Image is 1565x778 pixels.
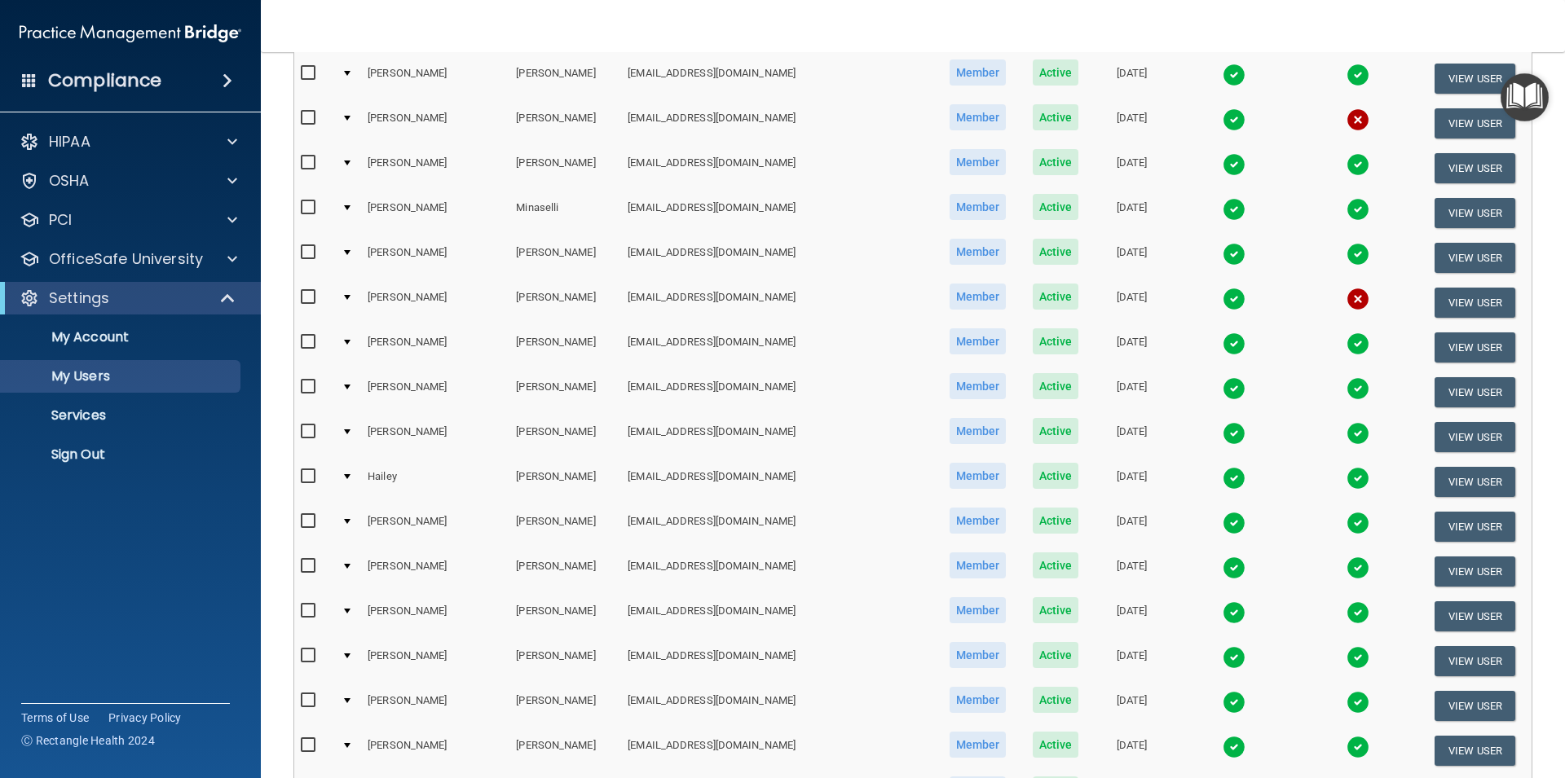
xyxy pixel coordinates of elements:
td: [DATE] [1091,639,1172,683]
td: [PERSON_NAME] [361,146,509,191]
td: [PERSON_NAME] [509,415,621,459]
button: View User [1435,198,1515,228]
span: Member [950,59,1007,86]
button: View User [1435,601,1515,631]
td: [PERSON_NAME] [361,639,509,683]
span: Active [1033,239,1079,265]
td: [PERSON_NAME] [361,101,509,146]
td: [EMAIL_ADDRESS][DOMAIN_NAME] [621,101,936,146]
td: [EMAIL_ADDRESS][DOMAIN_NAME] [621,459,936,504]
iframe: Drift Widget Chat Controller [1483,666,1545,727]
img: tick.e7d51cea.svg [1347,377,1369,400]
img: tick.e7d51cea.svg [1347,691,1369,714]
td: [PERSON_NAME] [361,235,509,280]
img: tick.e7d51cea.svg [1223,243,1245,266]
img: tick.e7d51cea.svg [1223,332,1245,355]
button: View User [1435,377,1515,407]
td: [DATE] [1091,549,1172,594]
td: [PERSON_NAME] [361,191,509,235]
img: tick.e7d51cea.svg [1223,153,1245,176]
button: View User [1435,422,1515,452]
img: cross.ca9f0e7f.svg [1347,108,1369,131]
button: View User [1435,691,1515,721]
p: HIPAA [49,132,90,152]
img: tick.e7d51cea.svg [1223,467,1245,490]
span: Member [950,687,1007,713]
img: tick.e7d51cea.svg [1347,512,1369,534]
button: View User [1435,243,1515,273]
td: [PERSON_NAME] [361,594,509,639]
img: tick.e7d51cea.svg [1347,556,1369,579]
span: Member [950,418,1007,444]
td: [EMAIL_ADDRESS][DOMAIN_NAME] [621,728,936,773]
span: Active [1033,463,1079,489]
a: OSHA [20,171,237,191]
a: Privacy Policy [108,710,182,726]
td: [EMAIL_ADDRESS][DOMAIN_NAME] [621,146,936,191]
img: tick.e7d51cea.svg [1223,198,1245,221]
span: Active [1033,597,1079,623]
td: [PERSON_NAME] [361,370,509,415]
span: Active [1033,104,1079,130]
span: Active [1033,508,1079,534]
span: Active [1033,373,1079,399]
p: OSHA [49,171,90,191]
a: OfficeSafe University [20,249,237,269]
span: Active [1033,194,1079,220]
td: [PERSON_NAME] [361,56,509,101]
td: [EMAIL_ADDRESS][DOMAIN_NAME] [621,325,936,370]
button: View User [1435,288,1515,318]
img: tick.e7d51cea.svg [1223,736,1245,758]
td: [PERSON_NAME] [361,504,509,549]
td: [EMAIL_ADDRESS][DOMAIN_NAME] [621,415,936,459]
td: [PERSON_NAME] [361,549,509,594]
td: [PERSON_NAME] [361,728,509,773]
span: Member [950,508,1007,534]
span: Member [950,194,1007,220]
button: View User [1435,646,1515,676]
button: View User [1435,332,1515,363]
p: My Account [11,329,233,345]
td: [PERSON_NAME] [509,280,621,325]
img: tick.e7d51cea.svg [1347,198,1369,221]
button: View User [1435,467,1515,497]
span: Member [950,552,1007,578]
button: View User [1435,556,1515,587]
td: [DATE] [1091,594,1172,639]
td: [PERSON_NAME] [509,101,621,146]
td: [DATE] [1091,280,1172,325]
span: Ⓒ Rectangle Health 2024 [21,732,155,749]
td: [DATE] [1091,415,1172,459]
p: OfficeSafe University [49,249,203,269]
td: [PERSON_NAME] [361,415,509,459]
td: [PERSON_NAME] [509,459,621,504]
span: Active [1033,59,1079,86]
td: [EMAIL_ADDRESS][DOMAIN_NAME] [621,235,936,280]
button: View User [1435,153,1515,183]
td: [DATE] [1091,56,1172,101]
td: [PERSON_NAME] [509,504,621,549]
button: Open Resource Center [1501,73,1549,121]
td: [DATE] [1091,370,1172,415]
td: [PERSON_NAME] [509,235,621,280]
td: [EMAIL_ADDRESS][DOMAIN_NAME] [621,504,936,549]
button: View User [1435,108,1515,138]
span: Active [1033,642,1079,668]
td: [PERSON_NAME] [509,325,621,370]
img: tick.e7d51cea.svg [1223,512,1245,534]
img: tick.e7d51cea.svg [1347,646,1369,669]
td: [EMAIL_ADDRESS][DOMAIN_NAME] [621,549,936,594]
a: PCI [20,210,237,230]
span: Member [950,597,1007,623]
span: Active [1033,149,1079,175]
span: Member [950,642,1007,668]
span: Active [1033,418,1079,444]
td: [PERSON_NAME] [509,146,621,191]
span: Member [950,373,1007,399]
td: [DATE] [1091,235,1172,280]
td: [PERSON_NAME] [509,549,621,594]
td: [EMAIL_ADDRESS][DOMAIN_NAME] [621,56,936,101]
td: [PERSON_NAME] [509,370,621,415]
td: [PERSON_NAME] [361,325,509,370]
span: Member [950,239,1007,265]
